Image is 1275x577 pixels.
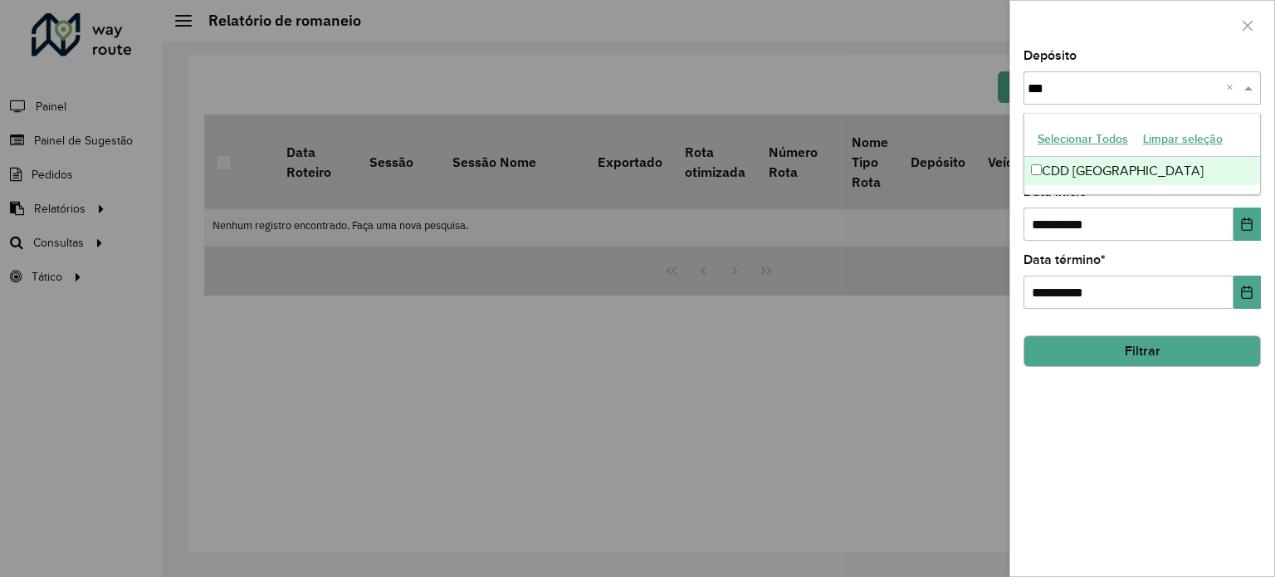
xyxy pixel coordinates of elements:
button: Filtrar [1023,335,1261,367]
label: Data término [1023,250,1106,270]
button: Choose Date [1233,276,1261,309]
div: CDD [GEOGRAPHIC_DATA] [1024,157,1260,185]
button: Limpar seleção [1136,126,1230,152]
label: Depósito [1023,46,1077,66]
span: Clear all [1226,78,1240,98]
button: Selecionar Todos [1030,126,1136,152]
ng-dropdown-panel: Options list [1023,113,1261,195]
button: Choose Date [1233,208,1261,241]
